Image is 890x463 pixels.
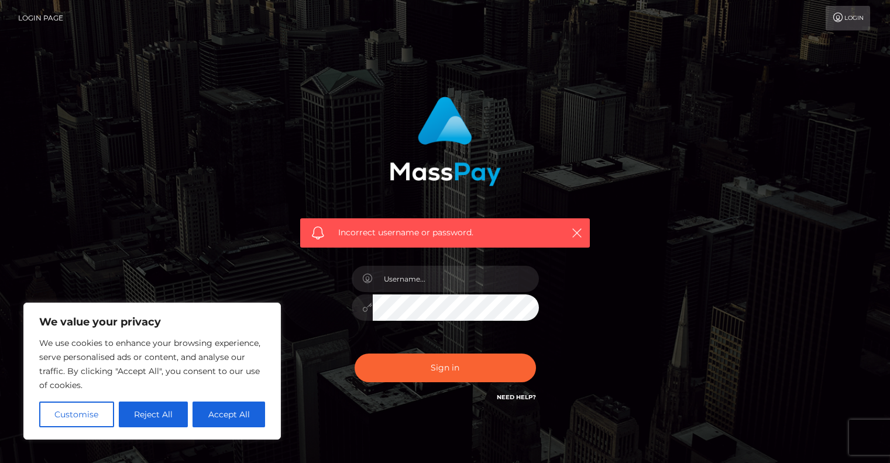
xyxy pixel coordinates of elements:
[390,97,501,186] img: MassPay Login
[338,227,552,239] span: Incorrect username or password.
[826,6,870,30] a: Login
[355,354,536,382] button: Sign in
[373,266,539,292] input: Username...
[497,393,536,401] a: Need Help?
[18,6,63,30] a: Login Page
[39,336,265,392] p: We use cookies to enhance your browsing experience, serve personalised ads or content, and analys...
[193,402,265,427] button: Accept All
[119,402,188,427] button: Reject All
[39,402,114,427] button: Customise
[39,315,265,329] p: We value your privacy
[23,303,281,440] div: We value your privacy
